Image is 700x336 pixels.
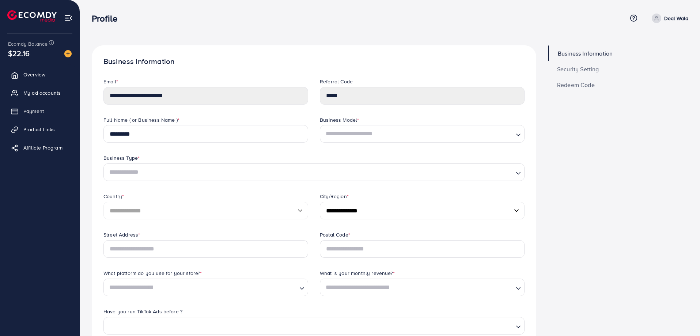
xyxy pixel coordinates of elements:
[5,86,74,100] a: My ad accounts
[320,116,359,124] label: Business Model
[5,140,74,155] a: Affiliate Program
[8,40,48,48] span: Ecomdy Balance
[669,303,695,331] iframe: Chat
[92,13,123,24] h3: Profile
[103,317,525,335] div: Search for option
[23,89,61,97] span: My ad accounts
[5,104,74,118] a: Payment
[64,50,72,57] img: image
[111,319,513,332] input: Search for option
[558,50,613,56] span: Business Information
[103,116,179,124] label: Full Name ( or Business Name )
[7,10,57,22] img: logo
[103,231,140,238] label: Street Address
[5,67,74,82] a: Overview
[23,126,55,133] span: Product Links
[23,71,45,78] span: Overview
[103,193,124,200] label: Country
[320,231,350,238] label: Postal Code
[103,78,118,85] label: Email
[103,163,525,181] div: Search for option
[557,66,599,72] span: Security Setting
[557,82,595,88] span: Redeem Code
[103,279,308,296] div: Search for option
[320,269,395,277] label: What is your monthly revenue?
[107,166,513,179] input: Search for option
[107,280,296,294] input: Search for option
[320,78,353,85] label: Referral Code
[8,48,30,58] span: $22.16
[323,127,513,141] input: Search for option
[103,154,140,162] label: Business Type
[23,107,44,115] span: Payment
[103,57,525,66] h1: Business Information
[5,122,74,137] a: Product Links
[23,144,63,151] span: Affiliate Program
[103,308,182,315] label: Have you run TikTok Ads before ?
[103,269,202,277] label: What platform do you use for your store?
[320,125,525,143] div: Search for option
[664,14,688,23] p: Deal Wala
[64,14,73,22] img: menu
[323,280,513,294] input: Search for option
[320,193,349,200] label: City/Region
[649,14,688,23] a: Deal Wala
[320,279,525,296] div: Search for option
